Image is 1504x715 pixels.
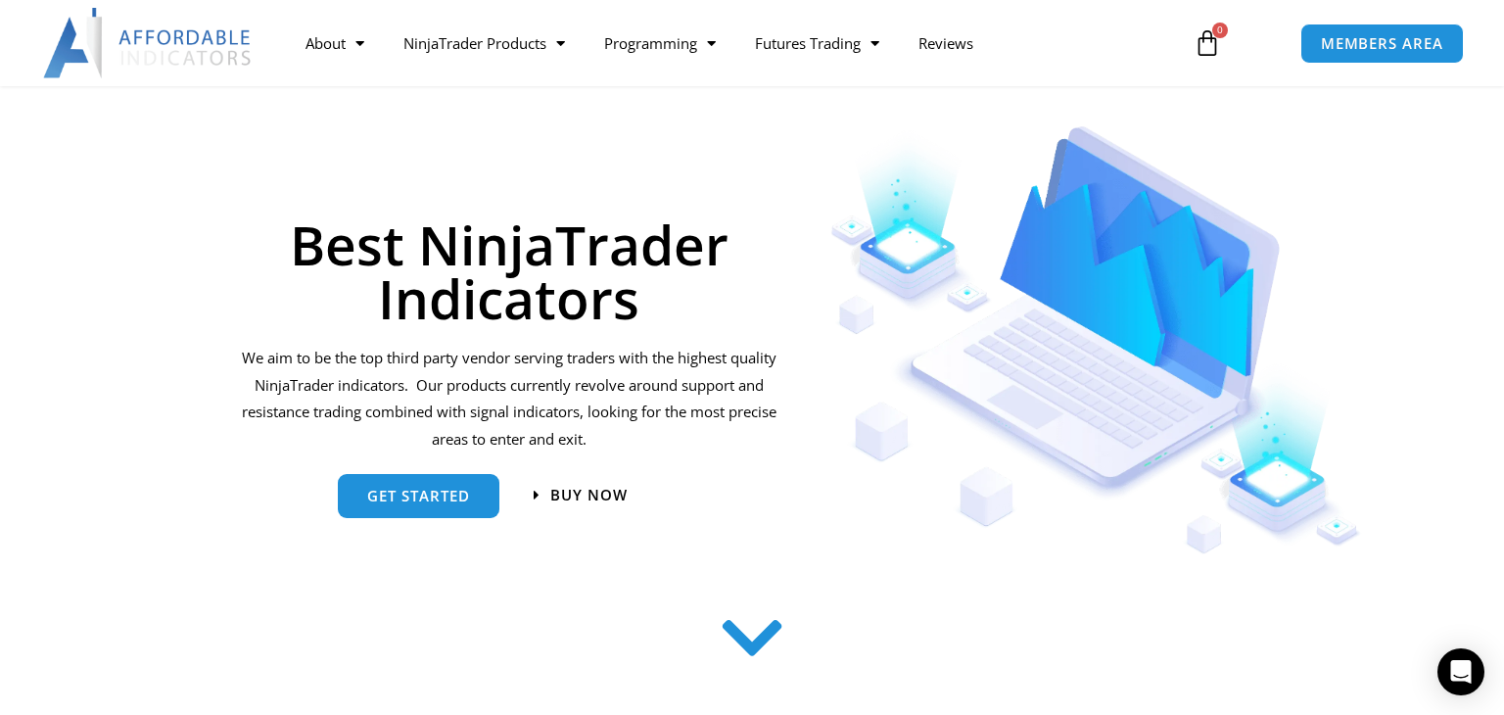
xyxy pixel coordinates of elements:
[43,8,254,78] img: LogoAI | Affordable Indicators – NinjaTrader
[1437,648,1484,695] div: Open Intercom Messenger
[534,488,628,502] a: Buy now
[238,217,779,325] h1: Best NinjaTrader Indicators
[367,489,470,503] span: get started
[735,21,899,66] a: Futures Trading
[286,21,1174,66] nav: Menu
[830,126,1362,554] img: Indicators 1 | Affordable Indicators – NinjaTrader
[899,21,993,66] a: Reviews
[585,21,735,66] a: Programming
[338,474,499,518] a: get started
[1212,23,1228,38] span: 0
[384,21,585,66] a: NinjaTrader Products
[1321,36,1443,51] span: MEMBERS AREA
[1300,24,1464,64] a: MEMBERS AREA
[550,488,628,502] span: Buy now
[1164,15,1250,71] a: 0
[238,345,779,453] p: We aim to be the top third party vendor serving traders with the highest quality NinjaTrader indi...
[286,21,384,66] a: About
